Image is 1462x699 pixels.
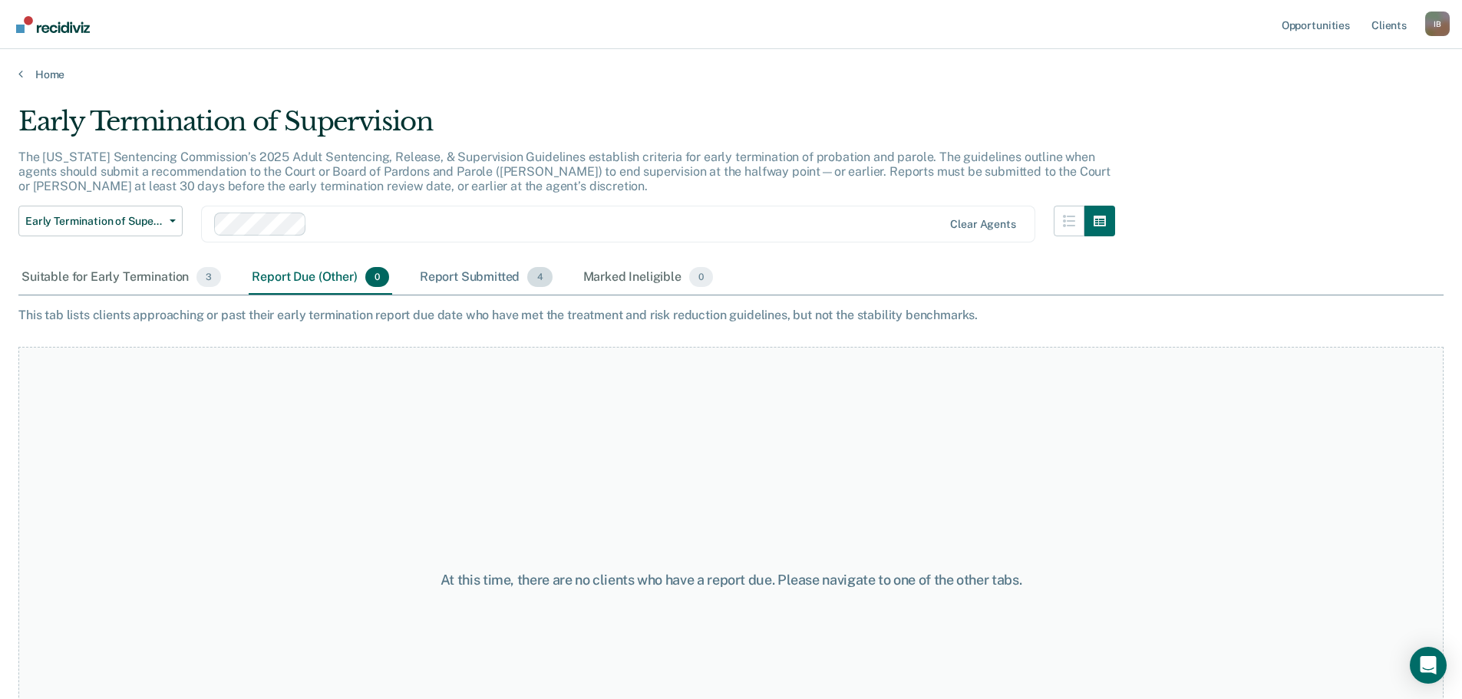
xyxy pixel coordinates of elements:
[527,267,552,287] span: 4
[1425,12,1450,36] button: Profile dropdown button
[18,261,224,295] div: Suitable for Early Termination3
[580,261,717,295] div: Marked Ineligible0
[25,215,163,228] span: Early Termination of Supervision
[18,206,183,236] button: Early Termination of Supervision
[365,267,389,287] span: 0
[375,572,1087,589] div: At this time, there are no clients who have a report due. Please navigate to one of the other tabs.
[18,68,1444,81] a: Home
[18,106,1115,150] div: Early Termination of Supervision
[18,150,1111,193] p: The [US_STATE] Sentencing Commission’s 2025 Adult Sentencing, Release, & Supervision Guidelines e...
[196,267,221,287] span: 3
[689,267,713,287] span: 0
[16,16,90,33] img: Recidiviz
[417,261,556,295] div: Report Submitted4
[950,218,1015,231] div: Clear agents
[1425,12,1450,36] div: I B
[249,261,391,295] div: Report Due (Other)0
[18,308,1444,322] div: This tab lists clients approaching or past their early termination report due date who have met t...
[1410,647,1447,684] div: Open Intercom Messenger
